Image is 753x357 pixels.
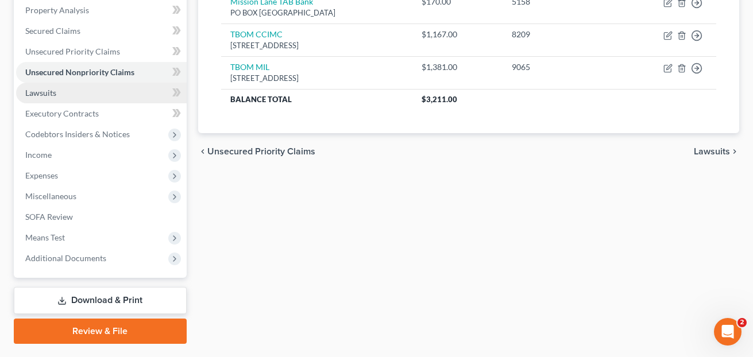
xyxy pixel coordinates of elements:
iframe: Intercom live chat [714,318,742,346]
span: Means Test [25,232,65,242]
button: Lawsuits chevron_right [694,147,739,156]
div: [STREET_ADDRESS] [230,73,403,84]
span: Property Analysis [25,5,89,15]
span: $3,211.00 [422,95,457,104]
th: Balance Total [221,89,412,110]
span: Unsecured Priority Claims [25,46,120,56]
a: SOFA Review [16,207,187,227]
span: 2 [737,318,747,327]
a: TBOM CCIMC [230,29,283,39]
div: PO BOX [GEOGRAPHIC_DATA] [230,7,403,18]
a: Unsecured Priority Claims [16,41,187,62]
span: Additional Documents [25,253,106,263]
span: Unsecured Nonpriority Claims [25,67,134,77]
span: Codebtors Insiders & Notices [25,129,130,139]
a: Review & File [14,319,187,344]
span: Unsecured Priority Claims [207,147,315,156]
span: Executory Contracts [25,108,99,118]
div: $1,167.00 [422,29,494,40]
i: chevron_right [730,147,739,156]
i: chevron_left [198,147,207,156]
a: Unsecured Nonpriority Claims [16,62,187,83]
span: SOFA Review [25,212,73,222]
span: Secured Claims [25,26,80,36]
span: Lawsuits [694,147,730,156]
div: 9065 [512,61,611,73]
div: 8209 [512,29,611,40]
span: Income [25,150,52,160]
a: Download & Print [14,287,187,314]
a: Executory Contracts [16,103,187,124]
a: Lawsuits [16,83,187,103]
div: [STREET_ADDRESS] [230,40,403,51]
span: Lawsuits [25,88,56,98]
a: Secured Claims [16,21,187,41]
span: Expenses [25,170,58,180]
button: chevron_left Unsecured Priority Claims [198,147,315,156]
a: TBOM MIL [230,62,269,72]
span: Miscellaneous [25,191,76,201]
div: $1,381.00 [422,61,494,73]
